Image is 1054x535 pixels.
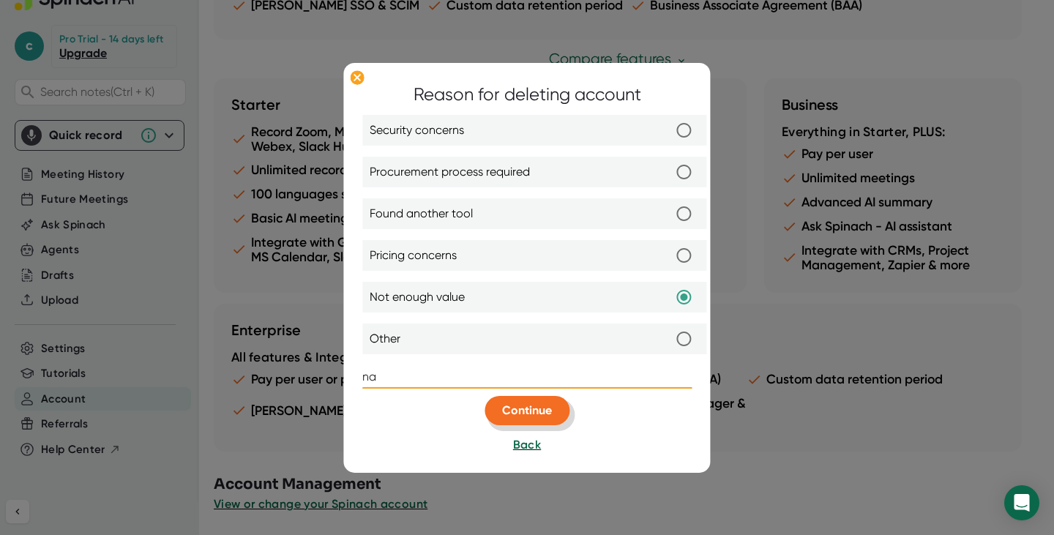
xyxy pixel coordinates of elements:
[485,396,569,425] button: Continue
[513,436,541,454] button: Back
[370,330,400,348] span: Other
[370,121,464,139] span: Security concerns
[370,205,473,222] span: Found another tool
[370,288,465,306] span: Not enough value
[1004,485,1039,520] div: Open Intercom Messenger
[502,403,552,417] span: Continue
[362,365,692,389] input: Provide additional detail
[370,247,457,264] span: Pricing concerns
[370,163,530,181] span: Procurement process required
[414,81,641,108] div: Reason for deleting account
[513,438,541,452] span: Back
